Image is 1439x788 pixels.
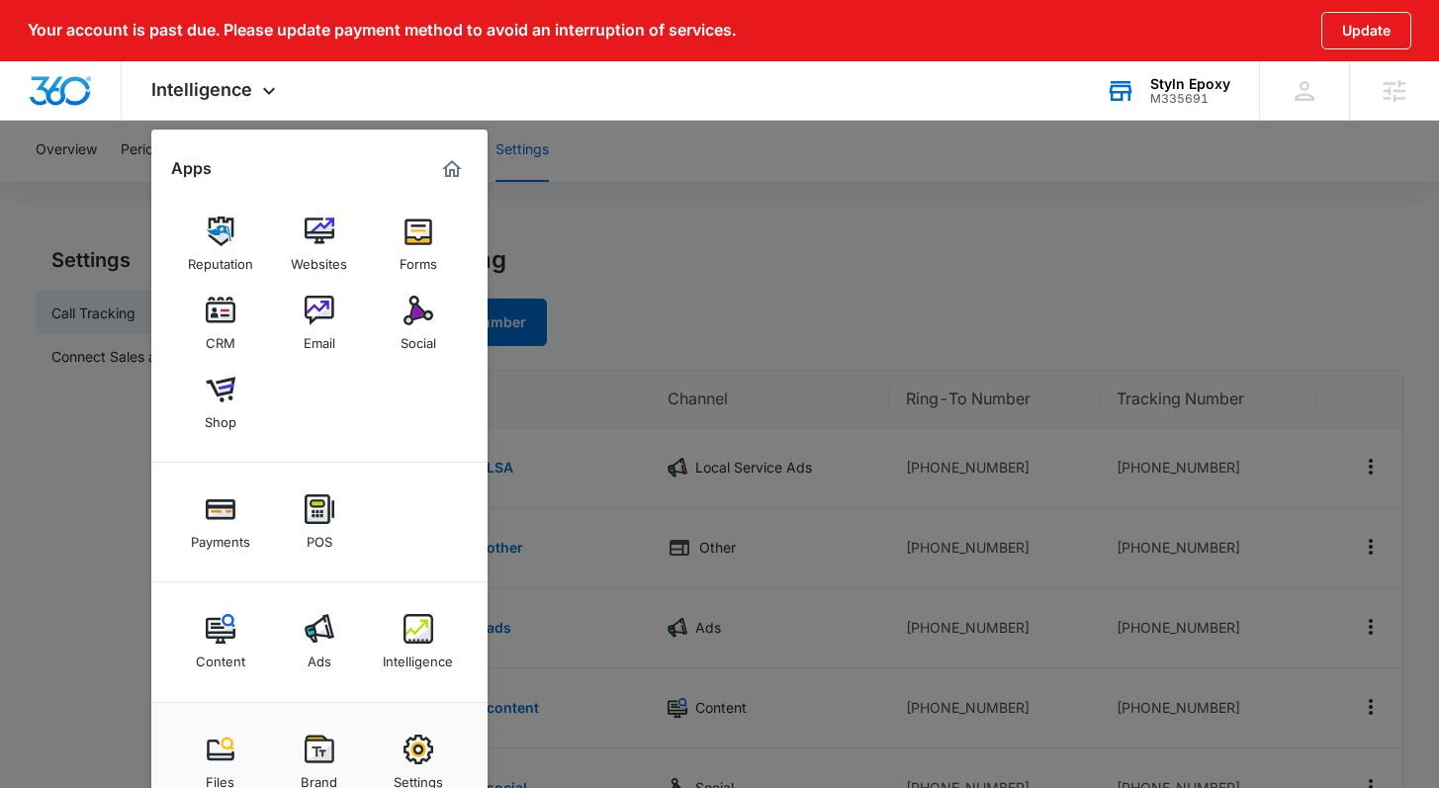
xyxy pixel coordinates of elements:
[183,604,258,679] a: Content
[205,404,236,430] div: Shop
[436,153,468,185] a: Marketing 360® Dashboard
[183,365,258,440] a: Shop
[1150,76,1230,92] div: account name
[282,604,357,679] a: Ads
[304,325,335,351] div: Email
[282,484,357,560] a: POS
[291,246,347,272] div: Websites
[282,207,357,282] a: Websites
[151,79,252,100] span: Intelligence
[381,604,456,679] a: Intelligence
[1321,12,1411,49] button: Update
[381,207,456,282] a: Forms
[191,524,250,550] div: Payments
[183,207,258,282] a: Reputation
[206,325,235,351] div: CRM
[383,644,453,669] div: Intelligence
[381,286,456,361] a: Social
[183,286,258,361] a: CRM
[307,524,332,550] div: POS
[171,159,212,178] h2: Apps
[282,286,357,361] a: Email
[401,325,436,351] div: Social
[308,644,331,669] div: Ads
[188,246,253,272] div: Reputation
[28,21,736,40] p: Your account is past due. Please update payment method to avoid an interruption of services.
[183,484,258,560] a: Payments
[122,61,311,120] div: Intelligence
[196,644,245,669] div: Content
[400,246,437,272] div: Forms
[1150,92,1230,106] div: account id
